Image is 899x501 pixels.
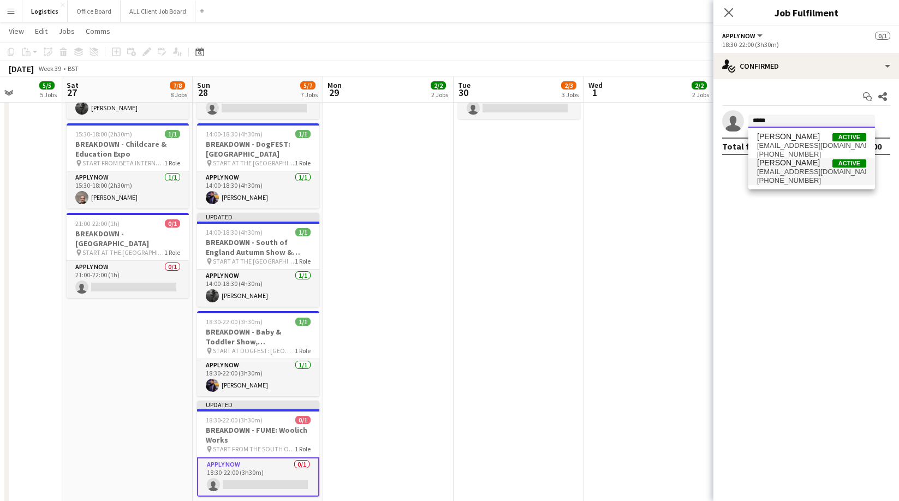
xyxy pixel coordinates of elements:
[86,26,110,36] span: Comms
[197,213,319,222] div: Updated
[213,159,295,167] span: START AT THE [GEOGRAPHIC_DATA]
[58,26,75,36] span: Jobs
[458,80,471,90] span: Tue
[121,1,195,22] button: ALL Client Job Board
[692,91,709,99] div: 2 Jobs
[295,257,311,265] span: 1 Role
[164,248,180,257] span: 1 Role
[82,248,164,257] span: START AT THE [GEOGRAPHIC_DATA]
[75,219,120,228] span: 21:00-22:00 (1h)
[165,219,180,228] span: 0/1
[39,81,55,90] span: 5/5
[67,123,189,208] app-job-card: 15:30-18:00 (2h30m)1/1BREAKDOWN - Childcare & Education Expo START FROM BETA INTERNATIONAL, NEC1 ...
[67,139,189,159] h3: BREAKDOWN - Childcare & Education Expo
[875,32,890,40] span: 0/1
[213,445,295,453] span: START FROM THE SOUTH OF ENGLAND AUTUMN SHOW
[197,123,319,208] app-job-card: 14:00-18:30 (4h30m)1/1BREAKDOWN - DogFEST: [GEOGRAPHIC_DATA] START AT THE [GEOGRAPHIC_DATA]1 Role...
[722,40,890,49] div: 18:30-22:00 (3h30m)
[295,347,311,355] span: 1 Role
[68,1,121,22] button: Office Board
[65,86,79,99] span: 27
[197,213,319,307] app-job-card: Updated14:00-18:30 (4h30m)1/1BREAKDOWN - South of England Autumn Show & Horse Trials START AT THE...
[197,311,319,396] app-job-card: 18:30-22:00 (3h30m)1/1BREAKDOWN - Baby & Toddler Show, [GEOGRAPHIC_DATA] START AT DOGFEST: [GEOGR...
[40,91,57,99] div: 5 Jobs
[197,139,319,159] h3: BREAKDOWN - DogFEST: [GEOGRAPHIC_DATA]
[170,81,185,90] span: 7/8
[75,130,132,138] span: 15:30-18:00 (2h30m)
[295,318,311,326] span: 1/1
[67,80,79,90] span: Sat
[197,327,319,347] h3: BREAKDOWN - Baby & Toddler Show, [GEOGRAPHIC_DATA]
[67,261,189,298] app-card-role: APPLY NOW0/121:00-22:00 (1h)
[588,80,603,90] span: Wed
[82,159,164,167] span: START FROM BETA INTERNATIONAL, NEC
[326,86,342,99] span: 29
[206,416,263,424] span: 18:30-22:00 (3h30m)
[68,64,79,73] div: BST
[9,63,34,74] div: [DATE]
[562,91,579,99] div: 3 Jobs
[722,32,764,40] button: APPLY NOW
[295,416,311,424] span: 0/1
[213,347,295,355] span: START AT DOGFEST: [GEOGRAPHIC_DATA]
[300,81,315,90] span: 5/7
[456,86,471,99] span: 30
[197,401,319,497] app-job-card: Updated18:30-22:00 (3h30m)0/1BREAKDOWN - FUME: Woolich Works START FROM THE SOUTH OF ENGLAND AUTU...
[81,24,115,38] a: Comms
[54,24,79,38] a: Jobs
[22,1,68,22] button: Logistics
[206,228,263,236] span: 14:00-18:30 (4h30m)
[431,91,448,99] div: 2 Jobs
[197,457,319,497] app-card-role: APPLY NOW0/118:30-22:00 (3h30m)
[67,229,189,248] h3: BREAKDOWN - [GEOGRAPHIC_DATA]
[295,445,311,453] span: 1 Role
[67,213,189,298] app-job-card: 21:00-22:00 (1h)0/1BREAKDOWN - [GEOGRAPHIC_DATA] START AT THE [GEOGRAPHIC_DATA]1 RoleAPPLY NOW0/1...
[35,26,47,36] span: Edit
[195,86,210,99] span: 28
[197,425,319,445] h3: BREAKDOWN - FUME: Woolich Works
[206,318,263,326] span: 18:30-22:00 (3h30m)
[36,64,63,73] span: Week 39
[197,80,210,90] span: Sun
[713,5,899,20] h3: Job Fulfilment
[197,401,319,409] div: Updated
[197,237,319,257] h3: BREAKDOWN - South of England Autumn Show & Horse Trials
[722,141,759,152] div: Total fee
[757,141,866,150] span: scottjkay21@gmail.com
[561,81,576,90] span: 2/3
[206,130,263,138] span: 14:00-18:30 (4h30m)
[692,81,707,90] span: 2/2
[832,133,866,141] span: Active
[197,359,319,396] app-card-role: APPLY NOW1/118:30-22:00 (3h30m)[PERSON_NAME]
[295,228,311,236] span: 1/1
[4,24,28,38] a: View
[197,270,319,307] app-card-role: APPLY NOW1/114:00-18:30 (4h30m)[PERSON_NAME]
[757,150,866,159] span: +4407765402989
[328,80,342,90] span: Mon
[165,130,180,138] span: 1/1
[757,158,820,168] span: SCOTT MCKELLAR
[832,159,866,168] span: Active
[164,159,180,167] span: 1 Role
[757,168,866,176] span: scmc1@hotmail.co.uk
[170,91,187,99] div: 8 Jobs
[31,24,52,38] a: Edit
[757,176,866,185] span: +447807474573
[713,53,899,79] div: Confirmed
[67,171,189,208] app-card-role: APPLY NOW1/115:30-18:00 (2h30m)[PERSON_NAME]
[722,32,755,40] span: APPLY NOW
[9,26,24,36] span: View
[431,81,446,90] span: 2/2
[587,86,603,99] span: 1
[213,257,295,265] span: START AT THE [GEOGRAPHIC_DATA]
[295,130,311,138] span: 1/1
[301,91,318,99] div: 7 Jobs
[295,159,311,167] span: 1 Role
[757,132,820,141] span: Scott Kay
